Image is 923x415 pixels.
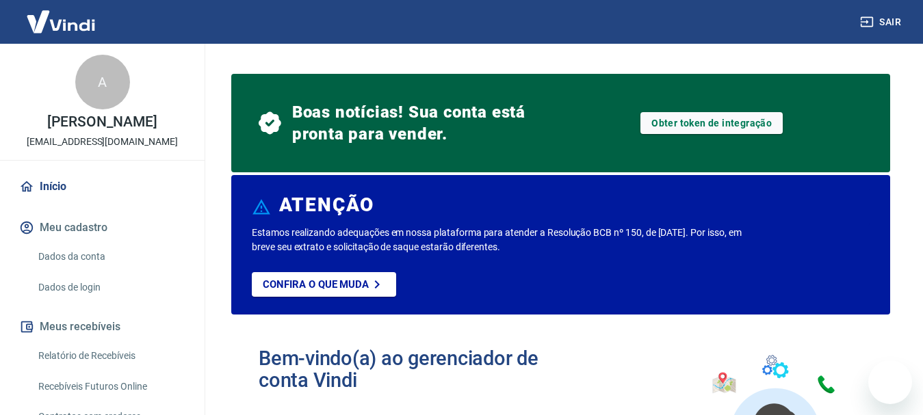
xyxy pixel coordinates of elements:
a: Obter token de integração [640,112,783,134]
p: [PERSON_NAME] [47,115,157,129]
button: Sair [857,10,907,35]
a: Dados de login [33,273,188,302]
h2: Bem-vindo(a) ao gerenciador de conta Vindi [259,347,561,391]
button: Meus recebíveis [16,312,188,342]
a: Relatório de Recebíveis [33,342,188,370]
a: Confira o que muda [252,272,396,297]
a: Recebíveis Futuros Online [33,373,188,401]
img: Vindi [16,1,105,42]
iframe: Botão para abrir a janela de mensagens [868,360,912,404]
span: Boas notícias! Sua conta está pronta para vender. [292,101,561,145]
button: Meu cadastro [16,213,188,243]
h6: ATENÇÃO [279,198,374,212]
a: Início [16,172,188,202]
div: A [75,55,130,109]
p: Estamos realizando adequações em nossa plataforma para atender a Resolução BCB nº 150, de [DATE].... [252,226,746,254]
a: Dados da conta [33,243,188,271]
p: [EMAIL_ADDRESS][DOMAIN_NAME] [27,135,178,149]
p: Confira o que muda [263,278,369,291]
